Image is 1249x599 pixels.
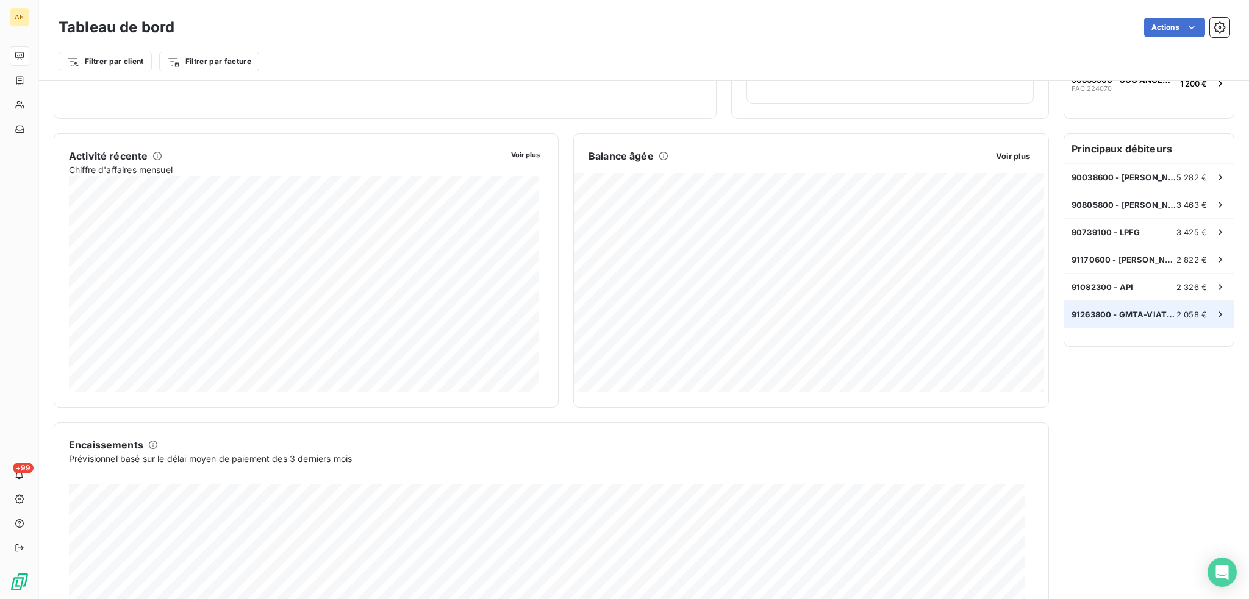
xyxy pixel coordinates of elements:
button: 90835500 - SCO ANGERS ATHLEFAC 2240701 200 € [1064,69,1234,96]
img: Logo LeanPay [10,572,29,592]
h6: Encaissements [69,438,143,452]
button: Actions [1144,18,1205,37]
span: 91170600 - [PERSON_NAME] [1072,255,1176,264]
span: FAC 224070 [1072,85,1112,92]
h3: Tableau de bord [59,16,174,38]
span: 90805800 - [PERSON_NAME] [1072,200,1176,210]
span: 90038600 - [PERSON_NAME] [1072,172,1176,182]
button: Voir plus [992,151,1034,161]
span: 5 282 € [1176,172,1207,182]
h6: Balance âgée [589,149,654,163]
h6: Activité récente [69,149,148,163]
span: 2 822 € [1176,255,1207,264]
span: 3 463 € [1176,200,1207,210]
span: Prévisionnel basé sur le délai moyen de paiement des 3 derniers mois [69,452,352,465]
button: Filtrer par facture [159,52,259,71]
h6: Principaux débiteurs [1064,134,1234,163]
span: 91263800 - GMTA-VIATION FORMATION [1072,310,1176,319]
span: 2 326 € [1176,282,1207,292]
span: Voir plus [511,151,540,159]
span: +99 [13,463,34,473]
span: 2 058 € [1176,310,1207,319]
button: Voir plus [507,149,543,160]
span: 91082300 - API [1072,282,1133,292]
span: Chiffre d'affaires mensuel [69,163,503,176]
span: Voir plus [996,151,1030,161]
button: Filtrer par client [59,52,152,71]
span: 3 425 € [1176,227,1207,237]
span: 90739100 - LPFG [1072,227,1140,237]
div: AE [10,7,29,27]
div: Open Intercom Messenger [1208,558,1237,587]
span: 1 200 € [1180,79,1207,88]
